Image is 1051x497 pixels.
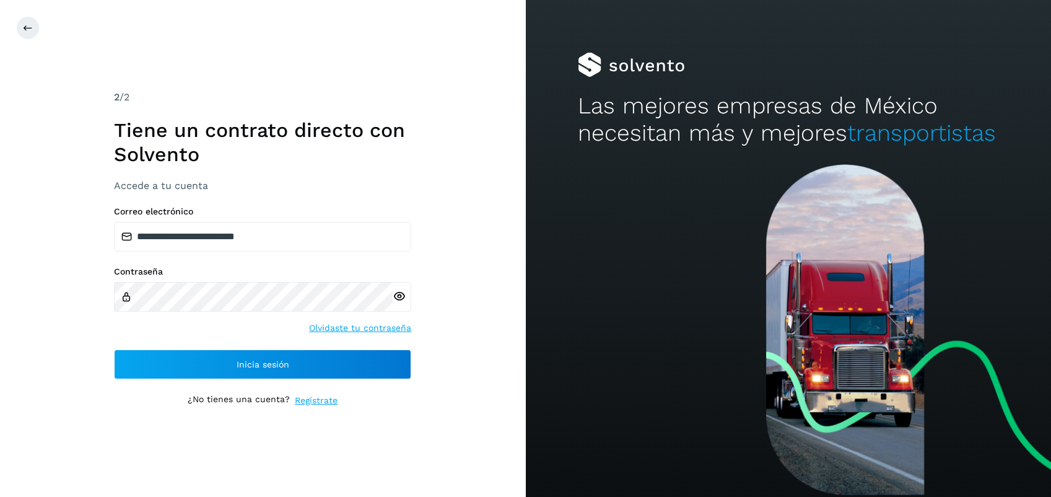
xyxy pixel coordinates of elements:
[295,394,338,407] a: Regístrate
[578,92,998,147] h2: Las mejores empresas de México necesitan más y mejores
[237,360,289,369] span: Inicia sesión
[188,394,290,407] p: ¿No tienes una cuenta?
[114,266,411,277] label: Contraseña
[114,206,411,217] label: Correo electrónico
[114,118,411,166] h1: Tiene un contrato directo con Solvento
[114,90,411,105] div: /2
[114,91,120,103] span: 2
[114,350,411,379] button: Inicia sesión
[114,180,411,191] h3: Accede a tu cuenta
[309,322,411,335] a: Olvidaste tu contraseña
[847,120,996,146] span: transportistas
